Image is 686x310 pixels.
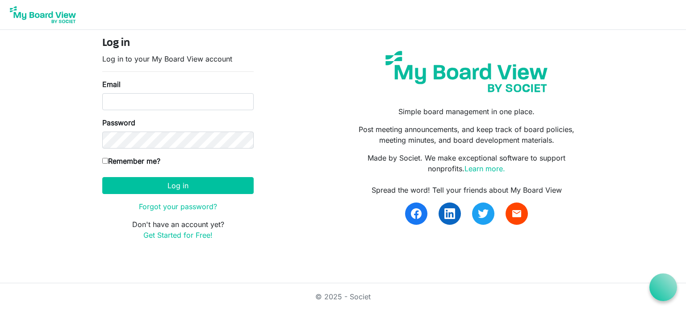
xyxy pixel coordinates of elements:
a: Forgot your password? [139,202,217,211]
a: © 2025 - Societ [315,292,371,301]
img: My Board View Logo [7,4,79,26]
a: Learn more. [464,164,505,173]
a: Get Started for Free! [143,231,213,240]
button: Log in [102,177,254,194]
img: my-board-view-societ.svg [379,44,554,99]
p: Don't have an account yet? [102,219,254,240]
h4: Log in [102,37,254,50]
p: Log in to your My Board View account [102,54,254,64]
p: Post meeting announcements, and keep track of board policies, meeting minutes, and board developm... [350,124,584,145]
div: Spread the word! Tell your friends about My Board View [350,185,584,195]
p: Simple board management in one place. [350,106,584,117]
label: Password [102,117,135,128]
input: Remember me? [102,158,108,164]
img: twitter.svg [478,208,489,219]
label: Email [102,79,121,90]
span: email [511,208,522,219]
p: Made by Societ. We make exceptional software to support nonprofits. [350,153,584,174]
label: Remember me? [102,156,160,166]
img: linkedin.svg [444,208,455,219]
a: email [506,203,528,225]
img: facebook.svg [411,208,422,219]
